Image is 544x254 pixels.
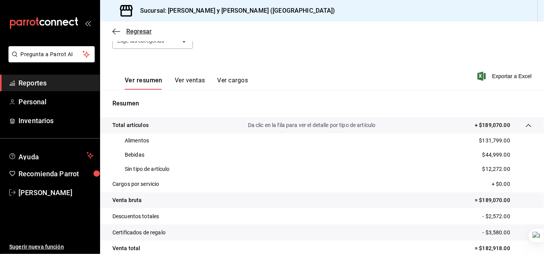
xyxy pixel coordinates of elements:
[18,97,94,107] span: Personal
[479,72,532,81] button: Exportar a Excel
[112,180,159,188] p: Cargos por servicio
[126,28,152,35] span: Regresar
[18,187,94,198] span: [PERSON_NAME]
[483,229,532,237] p: - $3,580.00
[112,229,166,237] p: Certificados de regalo
[112,121,149,129] p: Total artículos
[475,121,510,129] p: + $189,070.00
[479,137,510,145] p: $131,799.00
[18,151,84,160] span: Ayuda
[21,50,83,58] span: Pregunta a Parrot AI
[134,6,335,15] h3: Sucursal: [PERSON_NAME] y [PERSON_NAME] ([GEOGRAPHIC_DATA])
[175,77,205,90] button: Ver ventas
[125,77,248,90] div: navigation tabs
[125,137,149,145] p: Alimentos
[112,212,159,221] p: Descuentos totales
[18,115,94,126] span: Inventarios
[112,28,152,35] button: Regresar
[483,212,532,221] p: - $2,572.00
[475,244,532,252] p: = $182,918.00
[18,169,94,179] span: Recomienda Parrot
[8,46,95,62] button: Pregunta a Parrot AI
[5,56,95,64] a: Pregunta a Parrot AI
[482,151,510,159] p: $44,999.00
[248,121,376,129] p: Da clic en la fila para ver el detalle por tipo de artículo
[112,244,140,252] p: Venta total
[112,99,532,108] p: Resumen
[125,77,162,90] button: Ver resumen
[9,243,94,251] span: Sugerir nueva función
[475,196,532,204] p: = $189,070.00
[18,78,94,88] span: Reportes
[125,165,170,173] p: Sin tipo de artículo
[125,151,144,159] p: Bebidas
[482,165,510,173] p: $12,272.00
[492,180,532,188] p: + $0.00
[218,77,248,90] button: Ver cargos
[112,196,142,204] p: Venta bruta
[85,20,91,26] button: open_drawer_menu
